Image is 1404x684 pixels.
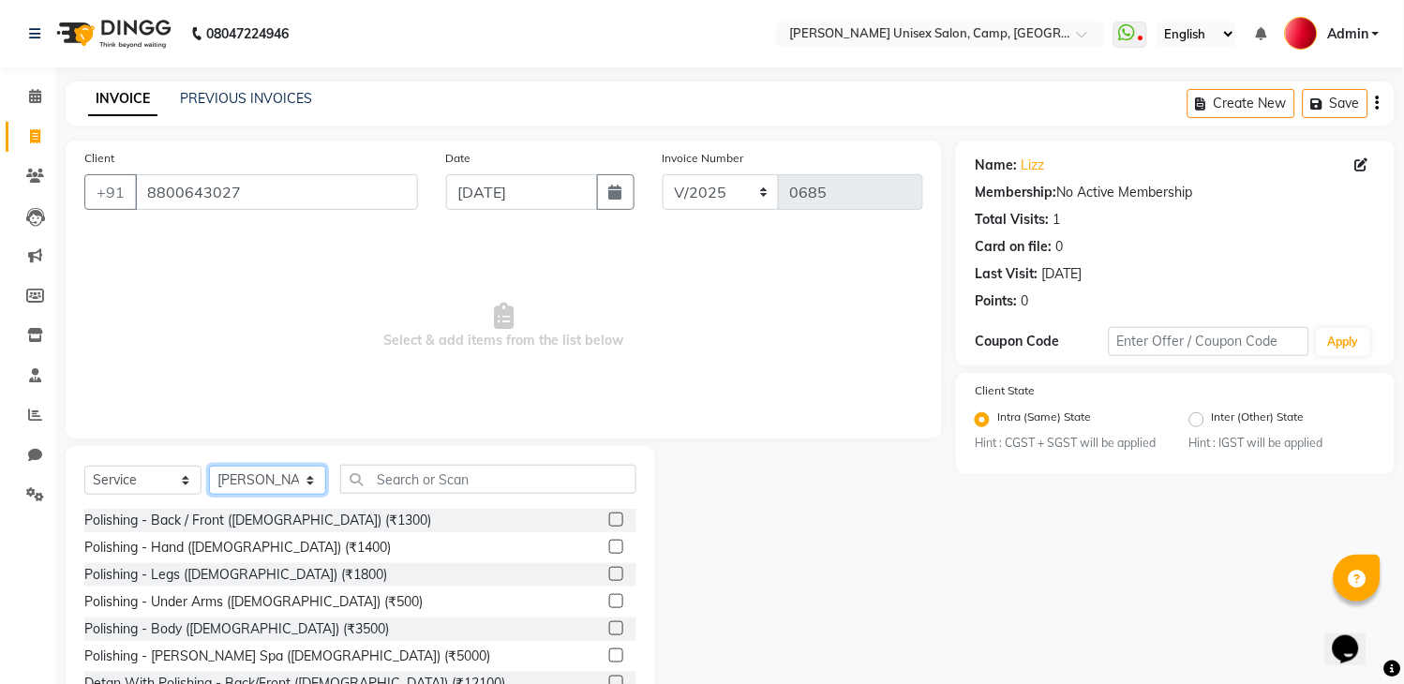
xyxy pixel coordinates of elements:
[1021,156,1044,175] a: Lizz
[975,291,1017,311] div: Points:
[84,232,923,420] span: Select & add items from the list below
[48,7,176,60] img: logo
[1327,24,1368,44] span: Admin
[975,183,1376,202] div: No Active Membership
[84,592,423,612] div: Polishing - Under Arms ([DEMOGRAPHIC_DATA]) (₹500)
[975,210,1049,230] div: Total Visits:
[340,465,636,494] input: Search or Scan
[1212,409,1305,431] label: Inter (Other) State
[1021,291,1028,311] div: 0
[975,382,1035,399] label: Client State
[206,7,289,60] b: 08047224946
[1317,328,1370,356] button: Apply
[180,90,312,107] a: PREVIOUS INVOICES
[84,150,114,167] label: Client
[1053,210,1060,230] div: 1
[663,150,744,167] label: Invoice Number
[446,150,471,167] label: Date
[1041,264,1082,284] div: [DATE]
[1303,89,1368,118] button: Save
[975,264,1038,284] div: Last Visit:
[135,174,418,210] input: Search by Name/Mobile/Email/Code
[1285,17,1318,50] img: Admin
[84,565,387,585] div: Polishing - Legs ([DEMOGRAPHIC_DATA]) (₹1800)
[1325,609,1385,665] iframe: chat widget
[1055,237,1063,257] div: 0
[975,237,1052,257] div: Card on file:
[1109,327,1309,356] input: Enter Offer / Coupon Code
[975,435,1161,452] small: Hint : CGST + SGST will be applied
[84,538,391,558] div: Polishing - Hand ([DEMOGRAPHIC_DATA]) (₹1400)
[84,174,137,210] button: +91
[997,409,1091,431] label: Intra (Same) State
[1187,89,1295,118] button: Create New
[975,332,1109,351] div: Coupon Code
[84,647,490,666] div: Polishing - [PERSON_NAME] Spa ([DEMOGRAPHIC_DATA]) (₹5000)
[975,156,1017,175] div: Name:
[975,183,1056,202] div: Membership:
[84,619,389,639] div: Polishing - Body ([DEMOGRAPHIC_DATA]) (₹3500)
[84,511,431,530] div: Polishing - Back / Front ([DEMOGRAPHIC_DATA]) (₹1300)
[1189,435,1376,452] small: Hint : IGST will be applied
[88,82,157,116] a: INVOICE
